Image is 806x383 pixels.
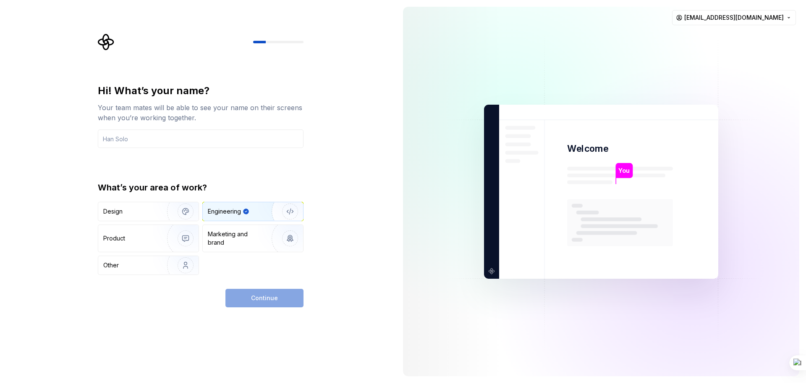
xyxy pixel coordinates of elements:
[672,10,796,25] button: [EMAIL_ADDRESS][DOMAIN_NAME]
[98,34,115,50] svg: Supernova Logo
[208,207,241,216] div: Engineering
[684,13,784,22] span: [EMAIL_ADDRESS][DOMAIN_NAME]
[618,166,630,175] p: You
[567,143,608,155] p: Welcome
[98,129,304,148] input: Han Solo
[103,234,125,243] div: Product
[103,261,119,269] div: Other
[98,103,304,123] div: Your team mates will be able to see your name on their screens when you’re working together.
[98,182,304,193] div: What’s your area of work?
[208,230,264,247] div: Marketing and brand
[103,207,123,216] div: Design
[98,84,304,98] div: Hi! What’s your name?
